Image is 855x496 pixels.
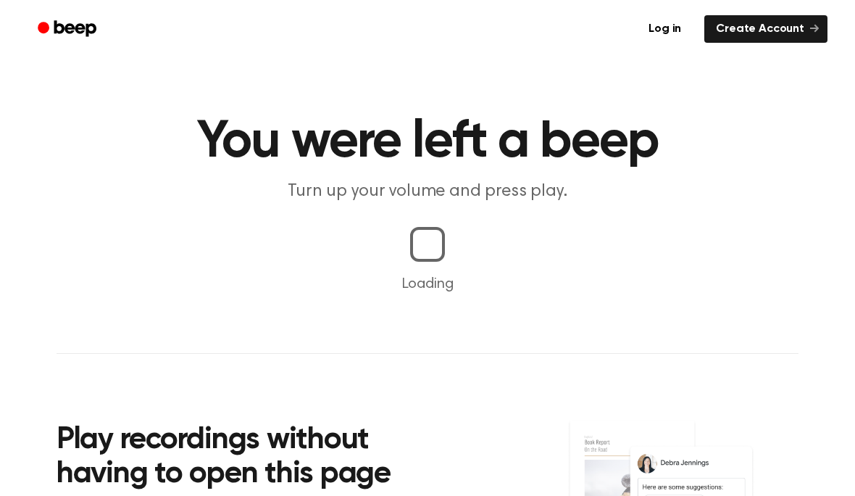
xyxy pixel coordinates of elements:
a: Beep [28,15,109,44]
p: Turn up your volume and press play. [149,180,706,204]
h2: Play recordings without having to open this page [57,423,447,492]
a: Log in [634,12,696,46]
h1: You were left a beep [57,116,798,168]
p: Loading [17,273,838,295]
a: Create Account [704,15,827,43]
